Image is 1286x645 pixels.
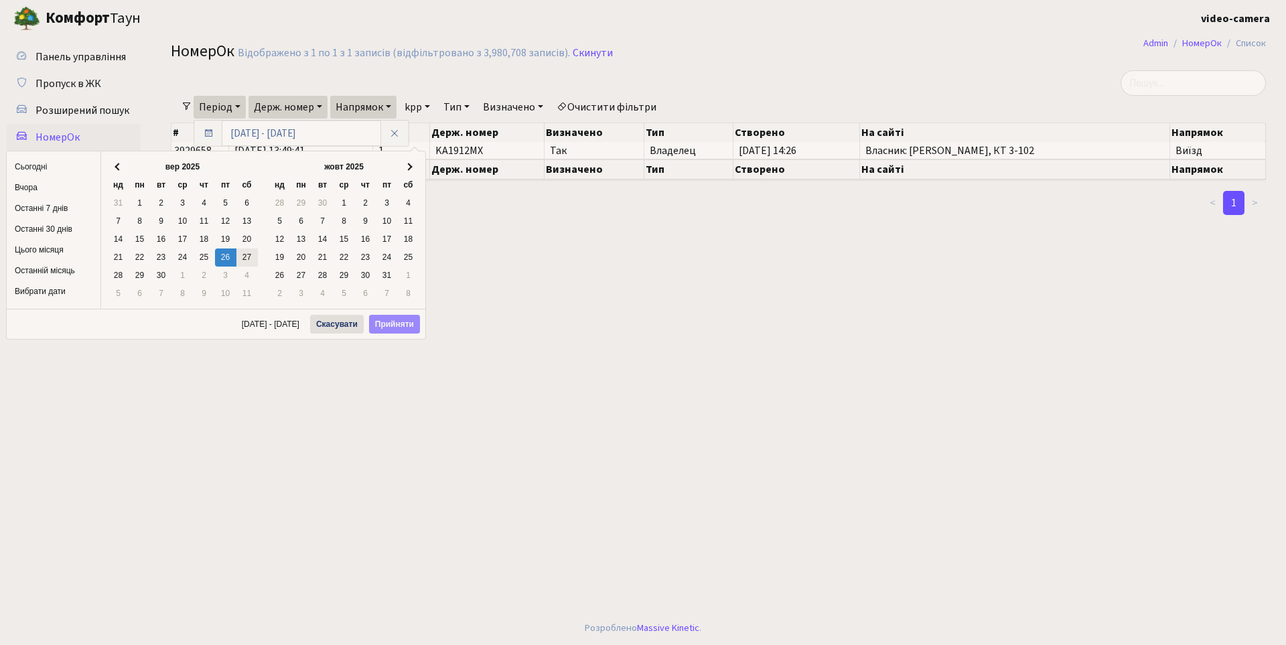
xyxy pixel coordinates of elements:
[108,212,129,230] td: 7
[269,176,291,194] th: нд
[310,315,364,334] button: Скасувати
[376,285,398,303] td: 7
[151,212,172,230] td: 9
[194,176,215,194] th: чт
[151,248,172,267] td: 23
[398,230,419,248] td: 18
[7,44,141,70] a: Панель управління
[269,230,291,248] td: 12
[291,230,312,248] td: 13
[269,285,291,303] td: 2
[172,212,194,230] td: 10
[1170,159,1266,180] th: Напрямок
[269,194,291,212] td: 28
[171,123,229,142] th: #
[236,248,258,267] td: 27
[172,267,194,285] td: 1
[194,194,215,212] td: 4
[312,176,334,194] th: вт
[545,123,645,142] th: Визначено
[151,194,172,212] td: 2
[334,248,355,267] td: 22
[172,285,194,303] td: 8
[46,7,110,29] b: Комфорт
[550,145,639,156] span: Так
[739,145,854,156] span: [DATE] 14:26
[312,230,334,248] td: 14
[215,267,236,285] td: 3
[7,261,100,281] li: Останній місяць
[7,240,100,261] li: Цього місяця
[35,130,80,145] span: НомерОк
[291,158,398,176] th: жовт 2025
[236,176,258,194] th: сб
[108,285,129,303] td: 5
[478,96,549,119] a: Визначено
[194,96,246,119] a: Період
[438,96,475,119] a: Тип
[172,194,194,212] td: 3
[269,212,291,230] td: 5
[171,40,234,63] span: НомерОк
[7,124,141,151] a: НомерОк
[430,159,544,180] th: Держ. номер
[194,267,215,285] td: 2
[334,194,355,212] td: 1
[1201,11,1270,27] a: video-camera
[7,219,100,240] li: Останні 30 днів
[129,212,151,230] td: 8
[376,212,398,230] td: 10
[1182,36,1222,50] a: НомерОк
[269,248,291,267] td: 19
[860,123,1170,142] th: На сайті
[376,267,398,285] td: 31
[291,285,312,303] td: 3
[291,248,312,267] td: 20
[1223,191,1244,215] a: 1
[269,267,291,285] td: 26
[129,267,151,285] td: 29
[398,267,419,285] td: 1
[398,248,419,267] td: 25
[291,176,312,194] th: пн
[430,123,544,142] th: Держ. номер
[172,176,194,194] th: ср
[215,230,236,248] td: 19
[215,176,236,194] th: пт
[236,230,258,248] td: 20
[172,248,194,267] td: 24
[7,281,100,302] li: Вибрати дати
[242,320,305,328] span: [DATE] - [DATE]
[129,285,151,303] td: 6
[334,176,355,194] th: ср
[129,158,236,176] th: вер 2025
[312,267,334,285] td: 28
[334,267,355,285] td: 29
[551,96,662,119] a: Очистити фільтри
[644,159,733,180] th: Тип
[108,176,129,194] th: нд
[7,70,141,97] a: Пропуск в ЖК
[334,212,355,230] td: 8
[7,198,100,219] li: Останні 7 днів
[355,176,376,194] th: чт
[194,230,215,248] td: 18
[215,248,236,267] td: 26
[172,230,194,248] td: 17
[312,212,334,230] td: 7
[312,194,334,212] td: 30
[399,96,435,119] a: kpp
[236,267,258,285] td: 4
[151,285,172,303] td: 7
[236,194,258,212] td: 6
[194,285,215,303] td: 9
[248,96,328,119] a: Держ. номер
[108,230,129,248] td: 14
[398,194,419,212] td: 4
[650,145,727,156] span: Владелец
[355,285,376,303] td: 6
[129,248,151,267] td: 22
[1222,36,1266,51] li: Список
[174,143,212,158] span: 3929658
[1175,145,1260,156] span: Виїзд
